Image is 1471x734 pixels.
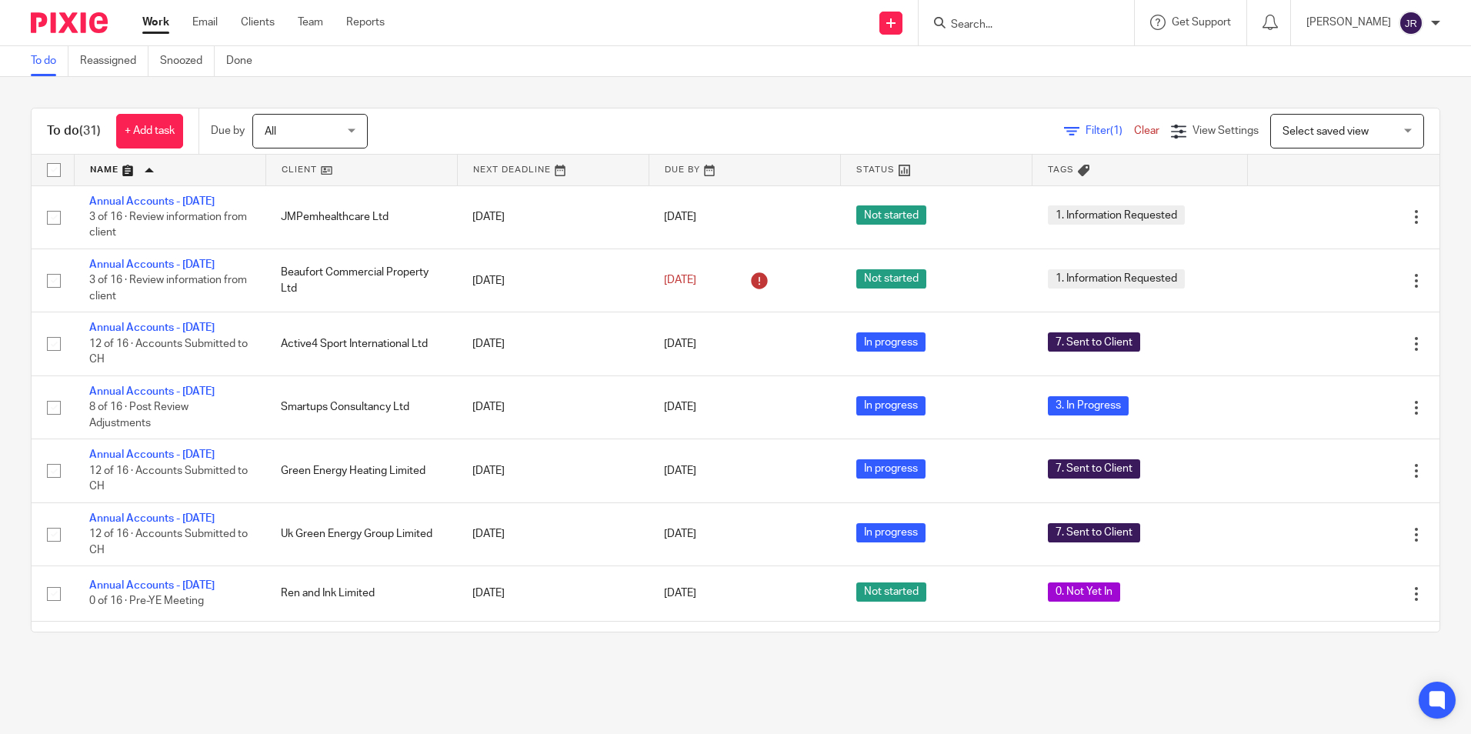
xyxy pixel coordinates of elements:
[211,123,245,138] p: Due by
[80,46,148,76] a: Reassigned
[664,465,696,476] span: [DATE]
[89,402,188,429] span: 8 of 16 · Post Review Adjustments
[664,588,696,599] span: [DATE]
[856,523,926,542] span: In progress
[1134,125,1159,136] a: Clear
[457,621,649,684] td: [DATE]
[1048,582,1120,602] span: 0. Not Yet In
[664,339,696,349] span: [DATE]
[79,125,101,137] span: (31)
[265,126,276,137] span: All
[89,465,248,492] span: 12 of 16 · Accounts Submitted to CH
[1399,11,1423,35] img: svg%3E
[298,15,323,30] a: Team
[457,375,649,439] td: [DATE]
[664,212,696,222] span: [DATE]
[142,15,169,30] a: Work
[1048,269,1185,289] span: 1. Information Requested
[949,18,1088,32] input: Search
[265,185,457,249] td: JMPemhealthcare Ltd
[856,582,926,602] span: Not started
[265,566,457,621] td: Ren and Ink Limited
[89,322,215,333] a: Annual Accounts - [DATE]
[1086,125,1134,136] span: Filter
[89,196,215,207] a: Annual Accounts - [DATE]
[89,339,248,365] span: 12 of 16 · Accounts Submitted to CH
[89,212,247,239] span: 3 of 16 · Review information from client
[856,269,926,289] span: Not started
[89,529,248,556] span: 12 of 16 · Accounts Submitted to CH
[226,46,264,76] a: Done
[856,205,926,225] span: Not started
[457,566,649,621] td: [DATE]
[47,123,101,139] h1: To do
[856,459,926,479] span: In progress
[89,275,247,302] span: 3 of 16 · Review information from client
[664,275,696,286] span: [DATE]
[1048,523,1140,542] span: 7. Sent to Client
[1192,125,1259,136] span: View Settings
[1048,205,1185,225] span: 1. Information Requested
[265,249,457,312] td: Beaufort Commercial Property Ltd
[89,596,204,607] span: 0 of 16 · Pre-YE Meeting
[346,15,385,30] a: Reports
[1048,396,1129,415] span: 3. In Progress
[1283,126,1369,137] span: Select saved view
[265,621,457,684] td: Nu Rose Tattoos Limited
[856,396,926,415] span: In progress
[664,402,696,413] span: [DATE]
[31,46,68,76] a: To do
[89,386,215,397] a: Annual Accounts - [DATE]
[192,15,218,30] a: Email
[89,580,215,591] a: Annual Accounts - [DATE]
[1172,17,1231,28] span: Get Support
[1048,332,1140,352] span: 7. Sent to Client
[664,529,696,540] span: [DATE]
[457,439,649,502] td: [DATE]
[265,502,457,566] td: Uk Green Energy Group Limited
[265,312,457,375] td: Active4 Sport International Ltd
[1048,165,1074,174] span: Tags
[89,513,215,524] a: Annual Accounts - [DATE]
[241,15,275,30] a: Clients
[1306,15,1391,30] p: [PERSON_NAME]
[116,114,183,148] a: + Add task
[1110,125,1122,136] span: (1)
[457,185,649,249] td: [DATE]
[31,12,108,33] img: Pixie
[457,249,649,312] td: [DATE]
[265,375,457,439] td: Smartups Consultancy Ltd
[856,332,926,352] span: In progress
[89,632,215,642] a: Annual Accounts - [DATE]
[1048,459,1140,479] span: 7. Sent to Client
[457,312,649,375] td: [DATE]
[265,439,457,502] td: Green Energy Heating Limited
[89,449,215,460] a: Annual Accounts - [DATE]
[89,259,215,270] a: Annual Accounts - [DATE]
[160,46,215,76] a: Snoozed
[457,502,649,566] td: [DATE]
